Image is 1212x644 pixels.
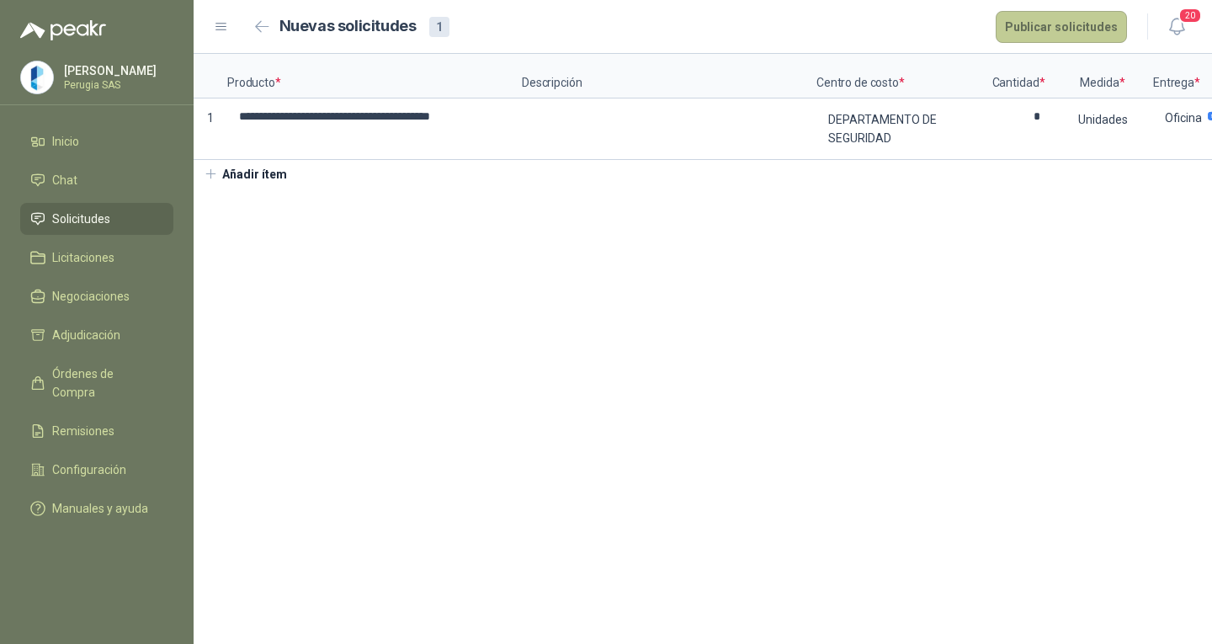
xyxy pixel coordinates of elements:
div: DEPARTAMENTO DE SEGURIDAD [818,100,983,157]
span: 20 [1178,8,1202,24]
span: Adjudicación [52,326,120,344]
a: Negociaciones [20,280,173,312]
div: Unidades [1054,100,1151,139]
a: Remisiones [20,415,173,447]
a: Licitaciones [20,242,173,274]
img: Company Logo [21,61,53,93]
p: Perugia SAS [64,80,169,90]
button: Publicar solicitudes [996,11,1127,43]
p: Descripción [522,54,816,98]
a: Configuración [20,454,173,486]
span: Chat [52,171,77,189]
p: Centro de costo [816,54,985,98]
button: 20 [1161,12,1192,42]
span: Configuración [52,460,126,479]
img: Logo peakr [20,20,106,40]
span: Negociaciones [52,287,130,306]
span: Inicio [52,132,79,151]
span: Remisiones [52,422,114,440]
button: Añadir ítem [194,160,297,189]
span: Licitaciones [52,248,114,267]
span: Solicitudes [52,210,110,228]
span: Manuales y ayuda [52,499,148,518]
a: Órdenes de Compra [20,358,173,408]
p: Medida [1052,54,1153,98]
h2: Nuevas solicitudes [279,14,417,39]
a: Adjudicación [20,319,173,351]
span: Órdenes de Compra [52,365,157,402]
p: 1 [194,98,227,160]
a: Chat [20,164,173,196]
p: Producto [227,54,522,98]
p: Oficina [1165,112,1202,124]
a: Manuales y ayuda [20,492,173,524]
a: Solicitudes [20,203,173,235]
p: Cantidad [985,54,1052,98]
div: 1 [429,17,449,37]
p: [PERSON_NAME] [64,65,169,77]
a: Inicio [20,125,173,157]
